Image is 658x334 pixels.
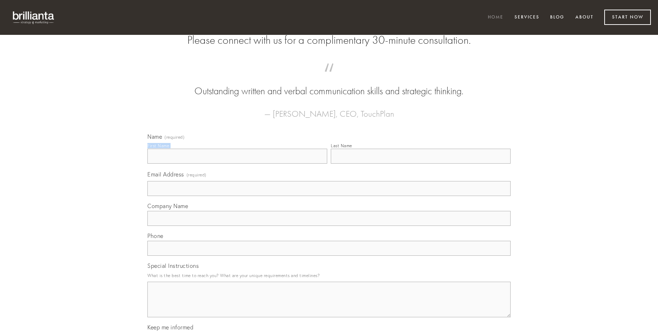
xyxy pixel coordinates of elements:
[147,232,163,239] span: Phone
[147,171,184,178] span: Email Address
[187,170,207,180] span: (required)
[147,271,511,280] p: What is the best time to reach you? What are your unique requirements and timelines?
[7,7,61,28] img: brillianta - research, strategy, marketing
[147,202,188,210] span: Company Name
[159,70,499,98] blockquote: Outstanding written and verbal communication skills and strategic thinking.
[604,10,651,25] a: Start Now
[159,70,499,84] span: “
[331,143,352,148] div: Last Name
[147,33,511,47] h2: Please connect with us for a complimentary 30-minute consultation.
[159,98,499,121] figcaption: — [PERSON_NAME], CEO, TouchPlan
[571,12,598,23] a: About
[164,135,184,139] span: (required)
[147,324,193,331] span: Keep me informed
[510,12,544,23] a: Services
[147,262,199,269] span: Special Instructions
[147,143,169,148] div: First Name
[147,133,162,140] span: Name
[483,12,508,23] a: Home
[545,12,569,23] a: Blog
